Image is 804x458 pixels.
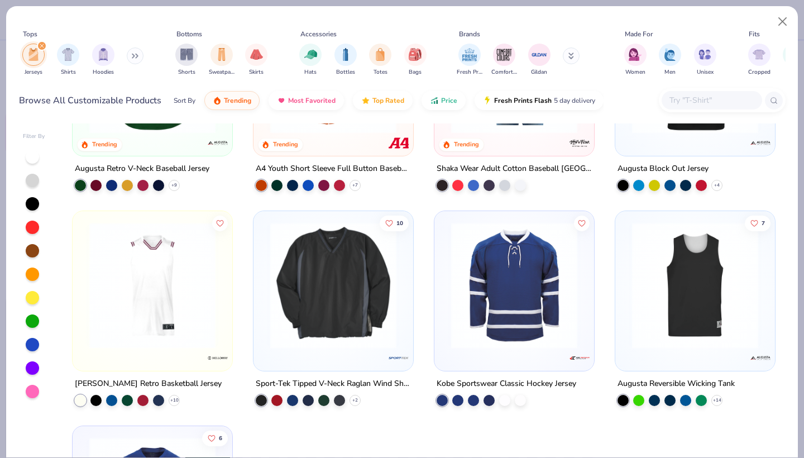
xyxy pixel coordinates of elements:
[762,220,765,226] span: 7
[203,430,228,446] button: Like
[334,44,357,77] div: filter for Bottles
[574,215,590,231] button: Like
[339,48,352,61] img: Bottles Image
[531,68,547,77] span: Gildan
[753,48,765,61] img: Cropped Image
[369,44,391,77] button: filter button
[361,96,370,105] img: TopRated.gif
[245,44,267,77] button: filter button
[409,48,421,61] img: Bags Image
[219,435,223,441] span: 6
[404,44,427,77] div: filter for Bags
[216,48,228,61] img: Sweatpants Image
[625,29,653,39] div: Made For
[213,96,222,105] img: trending.gif
[664,68,676,77] span: Men
[23,132,45,141] div: Filter By
[352,397,358,403] span: + 2
[245,44,267,77] div: filter for Skirts
[27,48,40,61] img: Jerseys Image
[334,44,357,77] button: filter button
[92,44,114,77] button: filter button
[457,68,482,77] span: Fresh Prints
[372,96,404,105] span: Top Rated
[694,44,716,77] button: filter button
[714,182,720,189] span: + 4
[745,215,770,231] button: Like
[369,44,391,77] div: filter for Totes
[694,44,716,77] div: filter for Unisex
[668,94,754,107] input: Try "T-Shirt"
[749,29,760,39] div: Fits
[457,44,482,77] div: filter for Fresh Prints
[712,397,721,403] span: + 14
[352,182,358,189] span: + 7
[491,44,517,77] div: filter for Comfort Colors
[624,44,647,77] div: filter for Women
[75,376,222,390] div: [PERSON_NAME] Retro Basketball Jersey
[207,132,229,154] img: Augusta logo
[175,44,198,77] div: filter for Shorts
[491,68,517,77] span: Comfort Colors
[209,44,234,77] button: filter button
[457,44,482,77] button: filter button
[57,44,79,77] button: filter button
[437,162,592,176] div: Shaka Wear Adult Cotton Baseball [GEOGRAPHIC_DATA]
[618,376,735,390] div: Augusta Reversible Wicking Tank
[659,44,681,77] div: filter for Men
[269,91,344,110] button: Most Favorited
[171,182,177,189] span: + 9
[176,29,202,39] div: Bottoms
[494,96,552,105] span: Fresh Prints Flash
[22,44,45,77] div: filter for Jerseys
[748,68,770,77] span: Cropped
[568,346,591,369] img: Kobe Sportswear logo
[224,96,251,105] span: Trending
[749,132,771,154] img: Augusta logo
[531,46,548,63] img: Gildan Image
[697,68,714,77] span: Unisex
[288,96,336,105] span: Most Favorited
[528,44,551,77] button: filter button
[175,44,198,77] button: filter button
[265,222,402,349] img: b0ca8c2d-52c5-4bfb-9741-d3e66161185d
[618,162,709,176] div: Augusta Block Out Jersey
[170,397,179,403] span: + 10
[749,346,771,369] img: Augusta logo
[93,68,114,77] span: Hoodies
[554,94,595,107] span: 5 day delivery
[624,44,647,77] button: filter button
[84,222,221,349] img: 737a84df-370b-47ba-a833-8dfeab731472
[475,91,604,110] button: Fresh Prints Flash5 day delivery
[387,346,410,369] img: Sport-Tek logo
[659,44,681,77] button: filter button
[446,7,583,133] img: d2496d05-3942-4f46-b545-f2022e302f7b
[441,96,457,105] span: Price
[204,91,260,110] button: Trending
[748,44,770,77] button: filter button
[459,29,480,39] div: Brands
[299,44,322,77] div: filter for Hats
[629,48,642,61] img: Women Image
[249,68,264,77] span: Skirts
[626,222,764,349] img: dd90c756-26cb-4256-896f-d54b5f1d189f
[461,46,478,63] img: Fresh Prints Image
[380,215,409,231] button: Like
[374,48,386,61] img: Totes Image
[446,222,583,349] img: f981fc6d-4c27-4d3d-b6a3-71cbc94a1561
[75,162,209,176] div: Augusta Retro V-Neck Baseball Jersey
[19,94,161,107] div: Browse All Customizable Products
[299,44,322,77] button: filter button
[374,68,387,77] span: Totes
[23,29,37,39] div: Tops
[625,68,645,77] span: Women
[748,44,770,77] div: filter for Cropped
[336,68,355,77] span: Bottles
[209,44,234,77] div: filter for Sweatpants
[772,11,793,32] button: Close
[213,215,228,231] button: Like
[61,68,76,77] span: Shirts
[664,48,676,61] img: Men Image
[698,48,711,61] img: Unisex Image
[496,46,513,63] img: Comfort Colors Image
